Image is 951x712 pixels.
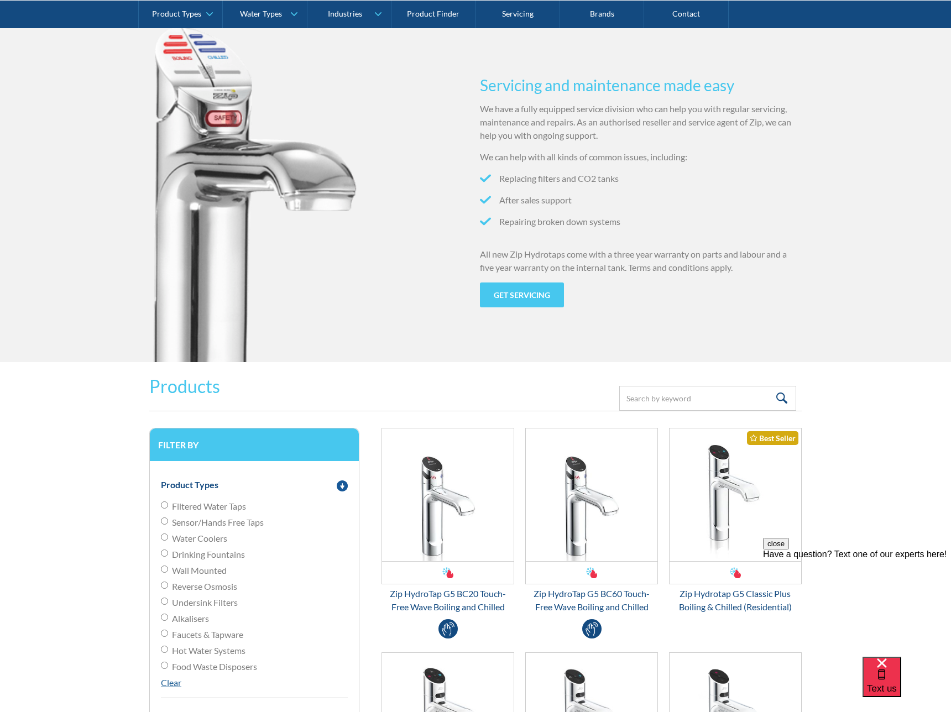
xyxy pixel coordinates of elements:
iframe: podium webchat widget prompt [763,538,951,671]
span: Filtered Water Taps [172,500,246,513]
a: Zip Hydrotap G5 Classic Plus Boiling & Chilled (Residential)Best SellerZip Hydrotap G5 Classic Pl... [669,428,802,614]
input: Hot Water Systems [161,646,168,653]
input: Sensor/Hands Free Taps [161,517,168,525]
h3: Servicing and maintenance made easy [480,74,802,97]
h2: Products [149,373,220,400]
p: We have a fully equipped service division who can help you with regular servicing, maintenance an... [480,102,802,142]
h3: Filter by [158,439,351,450]
a: Zip HydroTap G5 BC60 Touch-Free Wave Boiling and ChilledZip HydroTap G5 BC60 Touch-Free Wave Boil... [525,428,658,614]
img: Zip HydroTap G5 BC20 Touch-Free Wave Boiling and Chilled [382,428,514,561]
input: Water Coolers [161,533,168,541]
span: Wall Mounted [172,564,227,577]
span: Hot Water Systems [172,644,245,657]
div: Industries [328,9,362,18]
li: Repairing broken down systems [480,215,802,228]
span: Water Coolers [172,532,227,545]
iframe: podium webchat widget bubble [863,657,951,712]
div: Zip HydroTap G5 BC20 Touch-Free Wave Boiling and Chilled [382,587,514,614]
div: Product Types [161,478,218,491]
input: Food Waste Disposers [161,662,168,669]
input: Faucets & Tapware [161,630,168,637]
span: Alkalisers [172,612,209,625]
input: Drinking Fountains [161,549,168,557]
span: Drinking Fountains [172,548,245,561]
li: Replacing filters and CO2 tanks [480,172,802,185]
input: Search by keyword [619,386,796,411]
div: Water Types [240,9,282,18]
li: After sales support [480,193,802,207]
input: Filtered Water Taps [161,501,168,509]
img: Zip Hydrotap G5 Classic Plus Boiling & Chilled (Residential) [670,428,801,561]
span: Faucets & Tapware [172,628,243,641]
input: Undersink Filters [161,598,168,605]
p: We can help with all kinds of common issues, including: [480,150,802,164]
span: Food Waste Disposers [172,660,257,673]
a: Get servicing [480,282,564,307]
input: Reverse Osmosis [161,582,168,589]
input: Alkalisers [161,614,168,621]
div: Product Types [152,9,201,18]
div: Zip Hydrotap G5 Classic Plus Boiling & Chilled (Residential) [669,587,802,614]
p: All new Zip Hydrotaps come with a three year warranty on parts and labour and a five year warrant... [480,248,802,274]
span: Undersink Filters [172,596,238,609]
div: Zip HydroTap G5 BC60 Touch-Free Wave Boiling and Chilled [525,587,658,614]
a: Clear [161,677,181,688]
a: Zip HydroTap G5 BC20 Touch-Free Wave Boiling and ChilledZip HydroTap G5 BC20 Touch-Free Wave Boil... [382,428,514,614]
input: Wall Mounted [161,566,168,573]
img: Zip [149,24,361,362]
div: Best Seller [747,431,798,445]
span: Sensor/Hands Free Taps [172,516,264,529]
img: Zip HydroTap G5 BC60 Touch-Free Wave Boiling and Chilled [526,428,657,561]
span: Reverse Osmosis [172,580,237,593]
